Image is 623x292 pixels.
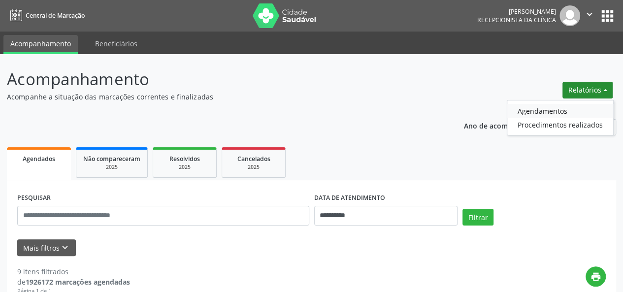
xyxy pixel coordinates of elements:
strong: 1926172 marcações agendadas [26,277,130,287]
button: print [586,266,606,287]
button: Filtrar [462,209,493,226]
button:  [580,5,599,26]
i:  [584,9,595,20]
span: Recepcionista da clínica [477,16,556,24]
a: Acompanhamento [3,35,78,54]
span: Cancelados [237,155,270,163]
button: Mais filtroskeyboard_arrow_down [17,239,76,257]
a: Central de Marcação [7,7,85,24]
ul: Relatórios [507,100,614,135]
div: 2025 [160,163,209,171]
label: DATA DE ATENDIMENTO [314,191,385,206]
p: Acompanhe a situação das marcações correntes e finalizadas [7,92,433,102]
a: Procedimentos realizados [507,118,613,131]
img: img [559,5,580,26]
i: keyboard_arrow_down [60,242,70,253]
span: Agendados [23,155,55,163]
button: Relatórios [562,82,613,98]
button: apps [599,7,616,25]
a: Beneficiários [88,35,144,52]
div: de [17,277,130,287]
a: Agendamentos [507,104,613,118]
p: Acompanhamento [7,67,433,92]
div: [PERSON_NAME] [477,7,556,16]
i: print [590,271,601,282]
label: PESQUISAR [17,191,51,206]
p: Ano de acompanhamento [464,119,551,131]
span: Resolvidos [169,155,200,163]
div: 2025 [83,163,140,171]
div: 2025 [229,163,278,171]
div: 9 itens filtrados [17,266,130,277]
span: Central de Marcação [26,11,85,20]
span: Não compareceram [83,155,140,163]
